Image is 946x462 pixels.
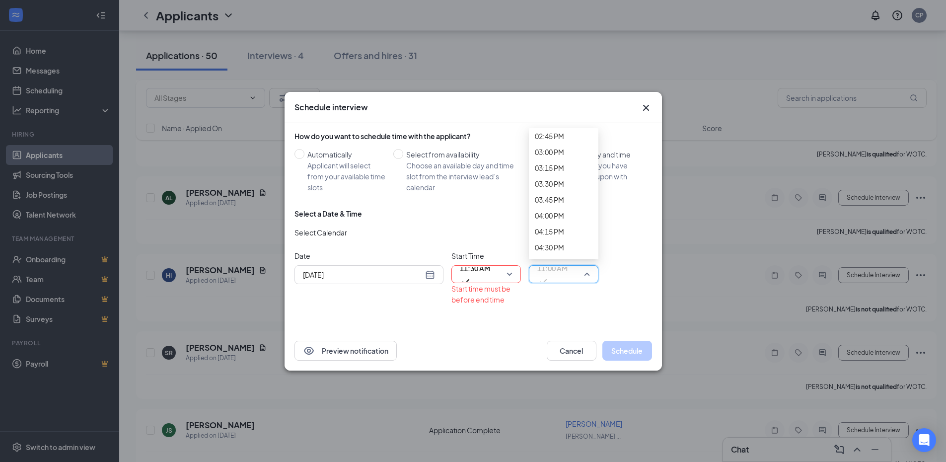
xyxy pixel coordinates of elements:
[535,178,564,189] span: 03:30 PM
[303,269,423,280] input: Aug 27, 2025
[535,162,564,173] span: 03:15 PM
[640,102,652,114] svg: Cross
[460,276,472,288] svg: Checkmark
[535,147,564,157] span: 03:00 PM
[294,341,397,361] button: EyePreview notification
[294,102,368,113] h3: Schedule interview
[303,345,315,357] svg: Eye
[451,250,521,261] span: Start Time
[547,341,596,361] button: Cancel
[602,341,652,361] button: Schedule
[406,149,524,160] div: Select from availability
[535,131,564,142] span: 02:45 PM
[640,102,652,114] button: Close
[535,210,564,221] span: 04:00 PM
[537,261,568,276] span: 11:00 AM
[535,242,564,253] span: 04:30 PM
[294,131,652,141] div: How do you want to schedule time with the applicant?
[294,250,443,261] span: Date
[535,226,564,237] span: 04:15 PM
[537,276,549,288] svg: Checkmark
[307,149,385,160] div: Automatically
[460,261,490,276] span: 11:30 AM
[451,283,521,305] div: Start time must be before end time
[294,227,347,238] span: Select Calendar
[406,160,524,193] div: Choose an available day and time slot from the interview lead’s calendar
[535,194,564,205] span: 03:45 PM
[307,160,385,193] div: Applicant will select from your available time slots
[294,209,362,219] div: Select a Date & Time
[912,428,936,452] div: Open Intercom Messenger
